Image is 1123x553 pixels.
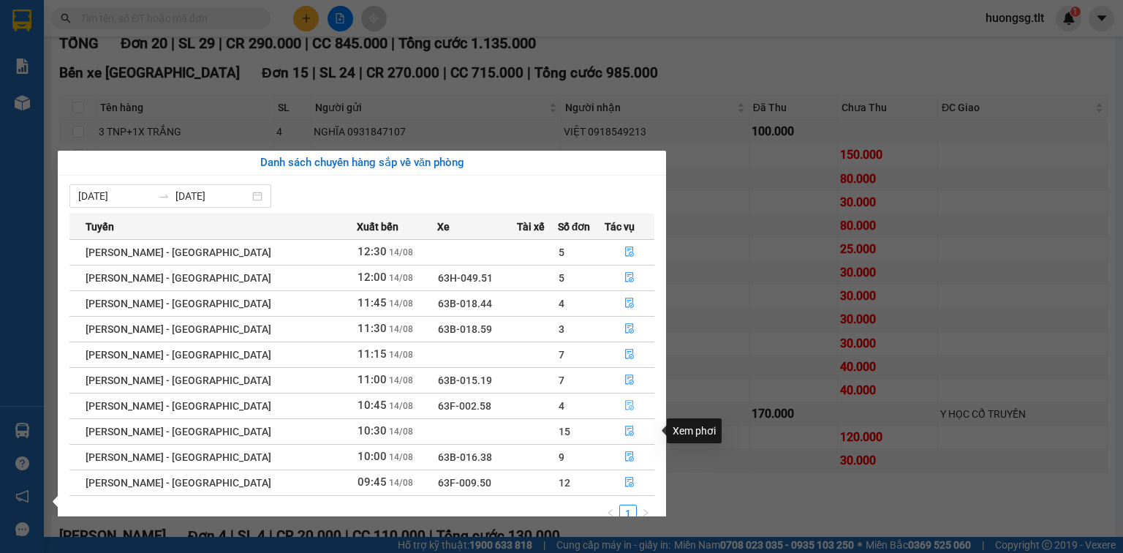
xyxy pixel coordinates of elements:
[438,375,492,386] span: 63B-015.19
[357,219,398,235] span: Xuất bến
[605,471,654,494] button: file-done
[559,349,564,361] span: 7
[358,245,387,258] span: 12:30
[389,478,413,488] span: 14/08
[389,298,413,309] span: 14/08
[86,451,271,463] span: [PERSON_NAME] - [GEOGRAPHIC_DATA]
[175,188,249,204] input: Đến ngày
[620,505,636,522] a: 1
[358,296,387,309] span: 11:45
[358,373,387,386] span: 11:00
[559,451,564,463] span: 9
[389,401,413,411] span: 14/08
[559,247,564,258] span: 5
[605,445,654,469] button: file-done
[602,505,619,522] button: left
[602,505,619,522] li: Previous Page
[641,508,650,517] span: right
[624,247,635,258] span: file-done
[358,347,387,361] span: 11:15
[517,219,545,235] span: Tài xế
[605,394,654,418] button: file-done
[624,426,635,437] span: file-done
[86,298,271,309] span: [PERSON_NAME] - [GEOGRAPHIC_DATA]
[389,247,413,257] span: 14/08
[438,298,492,309] span: 63B-018.44
[86,400,271,412] span: [PERSON_NAME] - [GEOGRAPHIC_DATA]
[389,452,413,462] span: 14/08
[358,424,387,437] span: 10:30
[624,375,635,386] span: file-done
[559,477,570,489] span: 12
[619,505,637,522] li: 1
[624,477,635,489] span: file-done
[559,298,564,309] span: 4
[605,369,654,392] button: file-done
[558,219,591,235] span: Số đơn
[624,349,635,361] span: file-done
[78,188,152,204] input: Từ ngày
[605,317,654,341] button: file-done
[559,272,564,284] span: 5
[389,273,413,283] span: 14/08
[358,322,387,335] span: 11:30
[559,375,564,386] span: 7
[86,477,271,489] span: [PERSON_NAME] - [GEOGRAPHIC_DATA]
[605,420,654,443] button: file-done
[624,400,635,412] span: file-done
[559,426,570,437] span: 15
[438,400,491,412] span: 63F-002.58
[358,271,387,284] span: 12:00
[389,350,413,360] span: 14/08
[389,426,413,437] span: 14/08
[606,508,615,517] span: left
[69,154,654,172] div: Danh sách chuyến hàng sắp về văn phòng
[389,324,413,334] span: 14/08
[158,190,170,202] span: to
[358,399,387,412] span: 10:45
[158,190,170,202] span: swap-right
[624,272,635,284] span: file-done
[667,418,722,443] div: Xem phơi
[438,272,493,284] span: 63H-049.51
[437,219,450,235] span: Xe
[86,247,271,258] span: [PERSON_NAME] - [GEOGRAPHIC_DATA]
[624,323,635,335] span: file-done
[605,292,654,315] button: file-done
[358,475,387,489] span: 09:45
[637,505,654,522] li: Next Page
[605,343,654,366] button: file-done
[624,451,635,463] span: file-done
[559,323,564,335] span: 3
[86,272,271,284] span: [PERSON_NAME] - [GEOGRAPHIC_DATA]
[86,349,271,361] span: [PERSON_NAME] - [GEOGRAPHIC_DATA]
[358,450,387,463] span: 10:00
[86,375,271,386] span: [PERSON_NAME] - [GEOGRAPHIC_DATA]
[389,375,413,385] span: 14/08
[438,323,492,335] span: 63B-018.59
[86,219,114,235] span: Tuyến
[605,241,654,264] button: file-done
[438,477,491,489] span: 63F-009.50
[624,298,635,309] span: file-done
[637,505,654,522] button: right
[605,266,654,290] button: file-done
[438,451,492,463] span: 63B-016.38
[91,69,276,95] text: BXTG1408250066
[559,400,564,412] span: 4
[86,323,271,335] span: [PERSON_NAME] - [GEOGRAPHIC_DATA]
[86,426,271,437] span: [PERSON_NAME] - [GEOGRAPHIC_DATA]
[605,219,635,235] span: Tác vụ
[8,105,358,143] div: Bến xe [GEOGRAPHIC_DATA]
